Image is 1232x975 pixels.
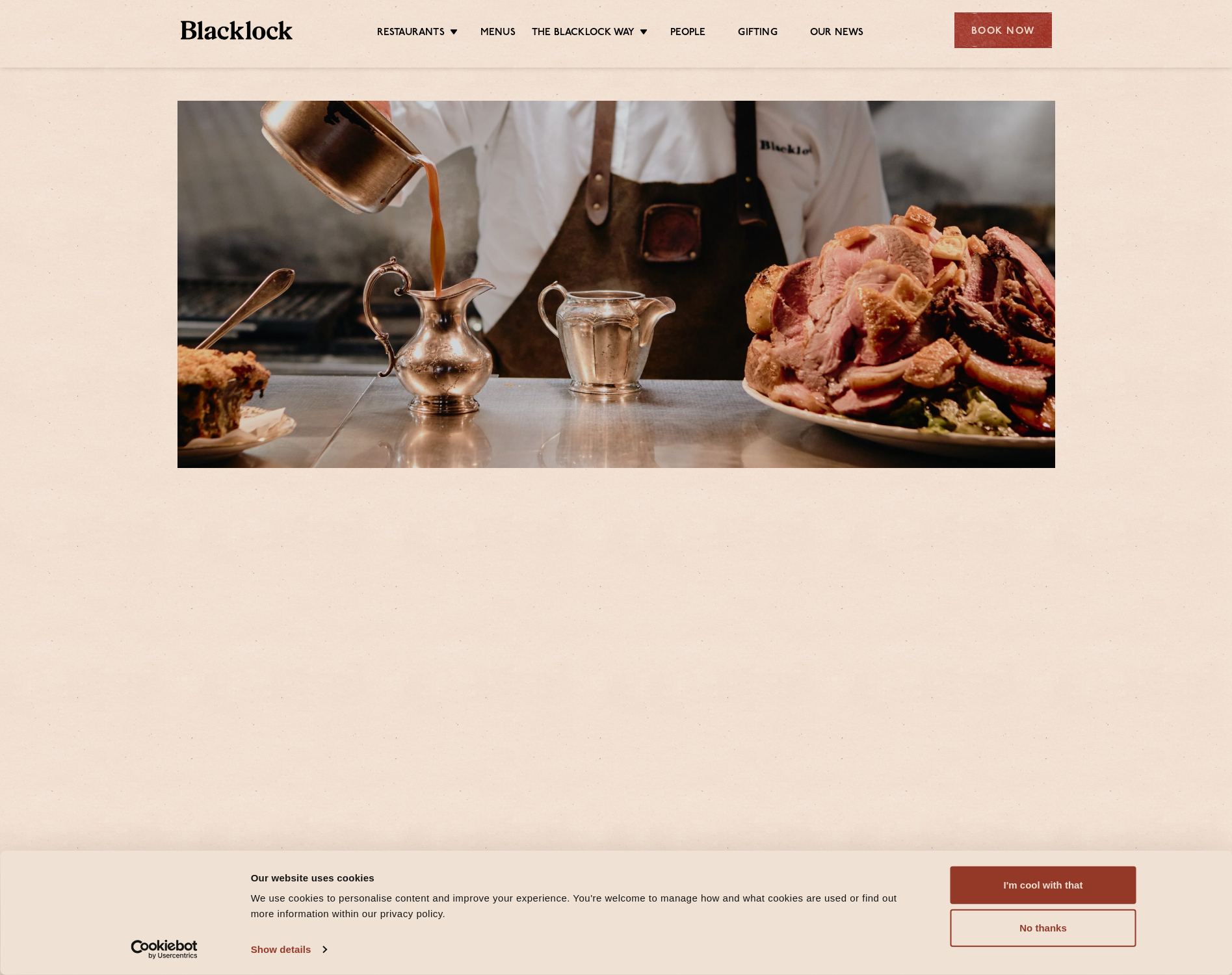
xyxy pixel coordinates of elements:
[950,866,1136,904] button: I'm cool with that
[107,940,221,959] a: Usercentrics Cookiebot - opens in a new window
[670,27,705,41] a: People
[181,21,293,40] img: BL_Textured_Logo-footer-cropped.svg
[480,27,516,41] a: Menus
[251,890,921,922] div: We use cookies to personalise content and improve your experience. You're welcome to manage how a...
[532,27,635,41] a: The Blacklock Way
[251,870,921,885] div: Our website uses cookies
[810,27,864,41] a: Our News
[251,940,326,959] a: Show details
[950,909,1136,947] button: No thanks
[377,27,445,41] a: Restaurants
[738,27,777,41] a: Gifting
[954,12,1052,48] div: Book Now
